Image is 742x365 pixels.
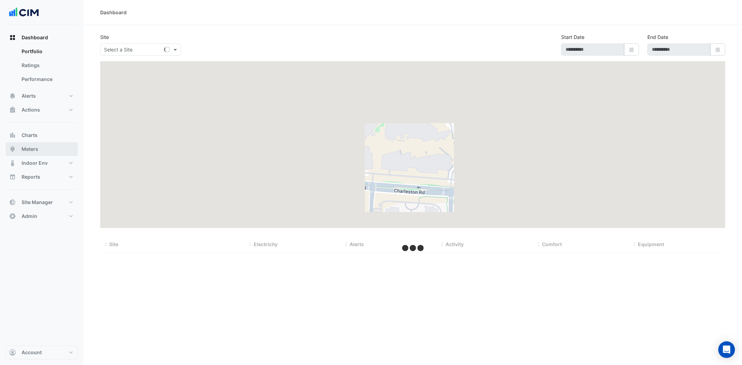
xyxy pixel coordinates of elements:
span: Activity [446,241,464,247]
span: Charts [22,132,38,139]
button: Site Manager [6,195,78,209]
button: Dashboard [6,31,78,44]
button: Actions [6,103,78,117]
div: Open Intercom Messenger [718,341,735,358]
button: Alerts [6,89,78,103]
span: Site [109,241,118,247]
button: Indoor Env [6,156,78,170]
span: Alerts [350,241,364,247]
app-icon: Meters [9,146,16,153]
span: Indoor Env [22,160,48,167]
label: Start Date [561,33,584,41]
a: Ratings [16,58,78,72]
app-icon: Actions [9,106,16,113]
app-icon: Admin [9,213,16,220]
a: Performance [16,72,78,86]
a: Portfolio [16,44,78,58]
app-icon: Alerts [9,92,16,99]
button: Charts [6,128,78,142]
app-icon: Indoor Env [9,160,16,167]
span: Reports [22,173,40,180]
button: Reports [6,170,78,184]
div: Dashboard [6,44,78,89]
span: Equipment [638,241,664,247]
span: Account [22,349,42,356]
span: Meters [22,146,38,153]
span: Site Manager [22,199,53,206]
span: Dashboard [22,34,48,41]
span: Comfort [542,241,562,247]
span: Alerts [22,92,36,99]
app-icon: Reports [9,173,16,180]
div: Dashboard [100,9,127,16]
label: Site [100,33,109,41]
button: Account [6,346,78,359]
button: Meters [6,142,78,156]
label: End Date [647,33,668,41]
img: Company Logo [8,6,40,19]
span: Electricity [254,241,278,247]
button: Admin [6,209,78,223]
span: Actions [22,106,40,113]
app-icon: Dashboard [9,34,16,41]
app-icon: Site Manager [9,199,16,206]
span: Admin [22,213,37,220]
app-icon: Charts [9,132,16,139]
